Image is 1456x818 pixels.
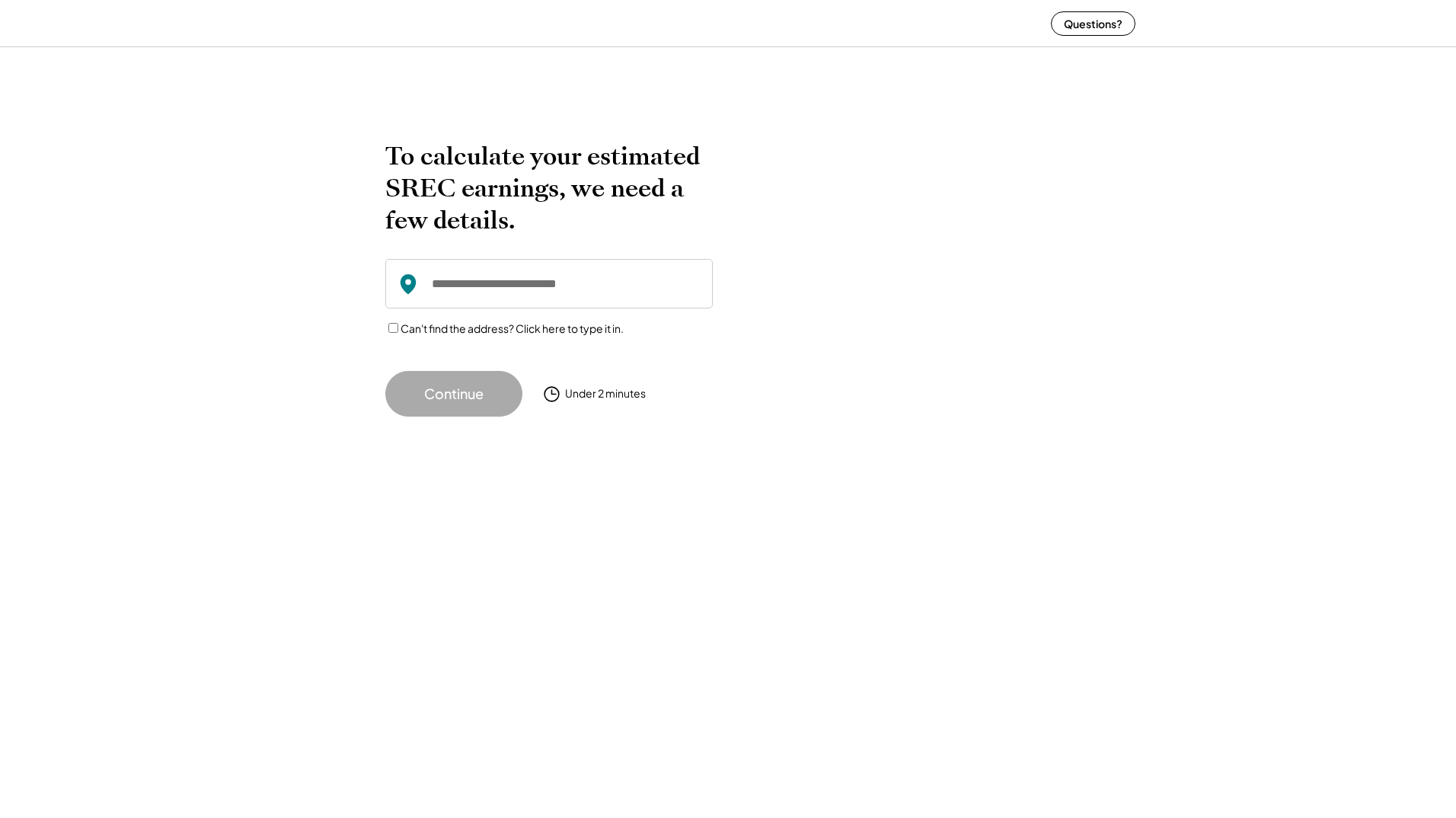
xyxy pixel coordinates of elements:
img: yH5BAEAAAAALAAAAAABAAEAAAIBRAA7 [751,140,1048,385]
img: yH5BAEAAAAALAAAAAABAAEAAAIBRAA7 [321,3,427,43]
button: Questions? [1051,11,1135,36]
h2: To calculate your estimated SREC earnings, we need a few details. [385,140,713,236]
div: Under 2 minutes [565,386,646,401]
button: Continue [385,371,522,417]
label: Can't find the address? Click here to type it in. [401,321,624,335]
